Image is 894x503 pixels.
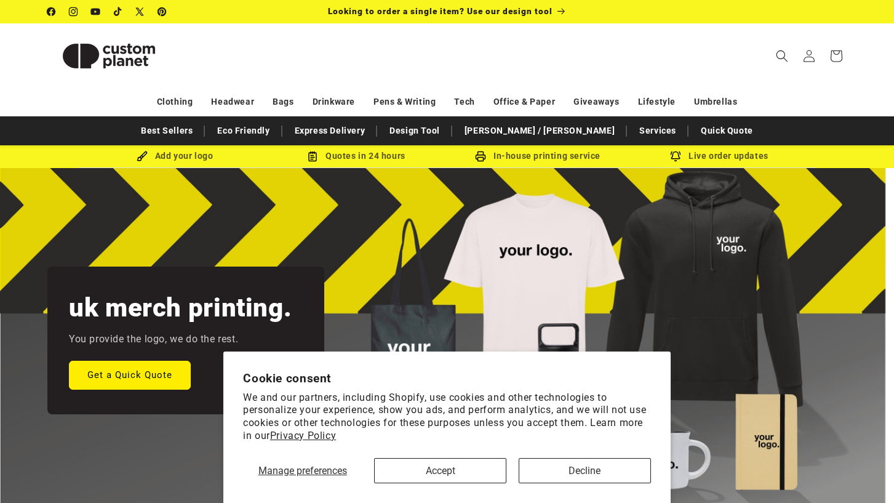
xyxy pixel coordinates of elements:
button: Decline [519,458,651,483]
div: In-house printing service [447,148,629,164]
img: In-house printing [475,151,486,162]
a: Headwear [211,91,254,113]
div: Add your logo [84,148,266,164]
a: Get a Quick Quote [69,360,191,389]
a: Drinkware [313,91,355,113]
a: Pens & Writing [373,91,436,113]
a: Clothing [157,91,193,113]
a: Tech [454,91,474,113]
a: Privacy Policy [270,430,336,441]
div: Quotes in 24 hours [266,148,447,164]
h2: uk merch printing. [69,291,292,324]
a: Eco Friendly [211,120,276,142]
a: Giveaways [573,91,619,113]
a: Quick Quote [695,120,759,142]
a: Express Delivery [289,120,372,142]
h2: Cookie consent [243,371,651,385]
summary: Search [768,42,796,70]
a: Design Tool [383,120,446,142]
img: Order Updates Icon [307,151,318,162]
img: Order updates [670,151,681,162]
a: Umbrellas [694,91,737,113]
p: You provide the logo, we do the rest. [69,331,238,348]
a: Best Sellers [135,120,199,142]
a: Office & Paper [493,91,555,113]
span: Manage preferences [258,465,347,477]
a: Custom Planet [42,23,175,88]
img: Brush Icon [137,151,148,162]
a: Bags [273,91,293,113]
button: Manage preferences [243,458,362,483]
div: Live order updates [629,148,810,164]
img: Custom Planet [47,28,170,84]
a: Services [633,120,682,142]
p: We and our partners, including Shopify, use cookies and other technologies to personalize your ex... [243,392,651,443]
button: Accept [374,458,506,483]
a: [PERSON_NAME] / [PERSON_NAME] [458,120,621,142]
a: Lifestyle [638,91,676,113]
span: Looking to order a single item? Use our design tool [328,6,553,16]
